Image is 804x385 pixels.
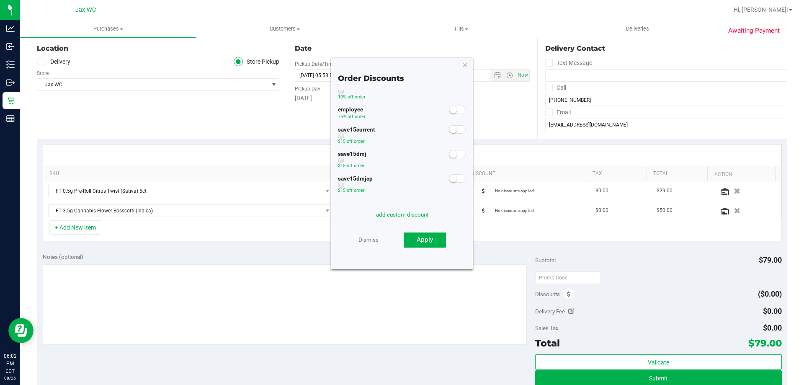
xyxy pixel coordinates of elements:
[37,57,70,67] label: Delivery
[37,70,49,77] label: Store
[728,26,780,36] span: Awaiting Payment
[568,308,574,314] i: Edit Delivery Fee
[20,25,196,33] span: Purchases
[338,89,366,95] span: discount can be used with other discounts
[495,208,534,213] span: No discounts applied
[49,205,322,217] span: FT 3.5g Cannabis Flower Bosscotti (Indica)
[535,271,600,284] input: Promo Code
[615,25,660,33] span: Deliveries
[545,57,592,69] label: Text Message
[49,185,322,197] span: FT 0.5g Pre-Roll Citrus Twist (Sativa) 5ct
[234,57,280,67] label: Store Pickup
[535,287,560,302] span: Discounts
[37,79,268,90] span: Jax WC
[338,182,373,188] span: discount can be used with other discounts
[338,163,365,168] span: $15 off order
[545,106,571,119] label: Email
[549,20,726,38] a: Deliveries
[49,171,333,177] a: SKU
[758,289,782,298] span: ($0.00)
[595,207,608,214] span: $0.00
[657,187,673,195] span: $29.00
[295,94,529,103] div: [DATE]
[759,256,782,264] span: $79.00
[545,44,787,54] div: Delivery Contact
[535,308,565,315] span: Delivery Fee
[748,337,782,349] span: $79.00
[373,20,549,38] a: Tills
[495,189,534,193] span: No discounts applied
[763,307,782,315] span: $0.00
[535,257,556,264] span: Subtotal
[6,114,15,123] inline-svg: Reports
[295,44,529,54] div: Date
[338,114,366,119] span: 75% off order
[49,220,101,235] button: + Add New Item
[338,150,366,173] div: save15dmj
[37,44,279,54] div: Location
[196,20,373,38] a: Customers
[653,171,704,177] a: Total
[338,75,466,83] h4: Order Discounts
[338,133,375,139] span: discount can be used with other discounts
[358,232,379,247] a: Dismiss
[6,60,15,69] inline-svg: Inventory
[43,253,83,260] span: Notes (optional)
[535,337,560,349] span: Total
[6,96,15,105] inline-svg: Retail
[268,79,279,90] span: select
[763,323,782,332] span: $0.00
[417,236,433,243] span: Apply
[295,60,335,68] label: Pickup Date/Time
[6,24,15,33] inline-svg: Analytics
[20,20,196,38] a: Purchases
[707,166,775,181] th: Action
[535,354,781,369] button: Validate
[373,25,549,33] span: Tills
[471,171,583,177] a: Discount
[649,375,667,382] span: Submit
[404,233,446,248] button: Apply
[6,78,15,87] inline-svg: Outbound
[593,171,644,177] a: Tax
[197,25,372,33] span: Customers
[595,187,608,195] span: $0.00
[4,375,16,381] p: 08/25
[545,82,566,94] label: Call
[657,207,673,214] span: $50.00
[648,359,669,366] span: Validate
[6,42,15,51] inline-svg: Inbound
[48,185,333,197] span: NO DATA FOUND
[515,69,530,81] span: Set Current date
[338,94,366,100] span: 10% off order
[376,211,428,218] a: add custom discount
[545,69,787,82] input: Format: (999) 999-9999
[338,139,365,144] span: $15 off order
[4,352,16,375] p: 06:02 PM EDT
[535,325,559,331] span: Sales Tax
[490,72,504,79] span: Open the date view
[48,204,333,217] span: NO DATA FOUND
[338,175,373,197] div: save15dmjcp
[338,188,365,193] span: $15 off order
[338,158,366,163] span: discount can be used with other discounts
[338,81,366,104] div: AIQ10
[545,94,787,106] input: Format: (999) 999-9999
[295,85,320,93] label: Pickup Day
[338,106,366,124] div: employee
[502,72,516,79] span: Open the time view
[75,6,96,13] span: Jax WC
[8,318,33,343] iframe: Resource center
[734,6,788,13] span: Hi, [PERSON_NAME]!
[338,126,375,148] div: save15current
